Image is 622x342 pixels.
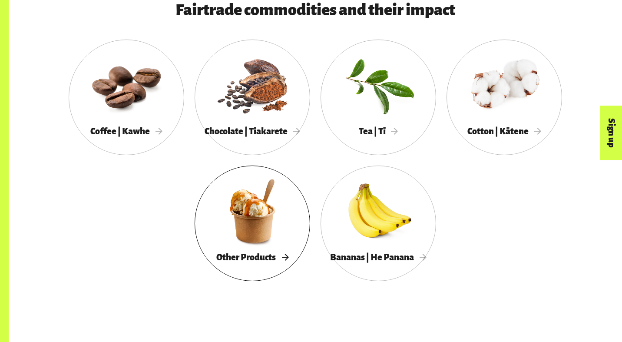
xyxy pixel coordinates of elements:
[90,126,162,136] span: Coffee | Kawhe
[447,40,562,155] a: Cotton | Kātene
[359,126,398,136] span: Tea | Tī
[69,40,184,155] a: Coffee | Kawhe
[195,166,310,281] a: Other Products
[330,252,427,262] span: Bananas | He Panana
[321,166,436,281] a: Bananas | He Panana
[195,40,310,155] a: Chocolate | Tiakarete
[205,126,300,136] span: Chocolate | Tiakarete
[95,1,536,19] h3: Fairtrade commodities and their impact
[467,126,541,136] span: Cotton | Kātene
[216,252,288,262] span: Other Products
[321,40,436,155] a: Tea | Tī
